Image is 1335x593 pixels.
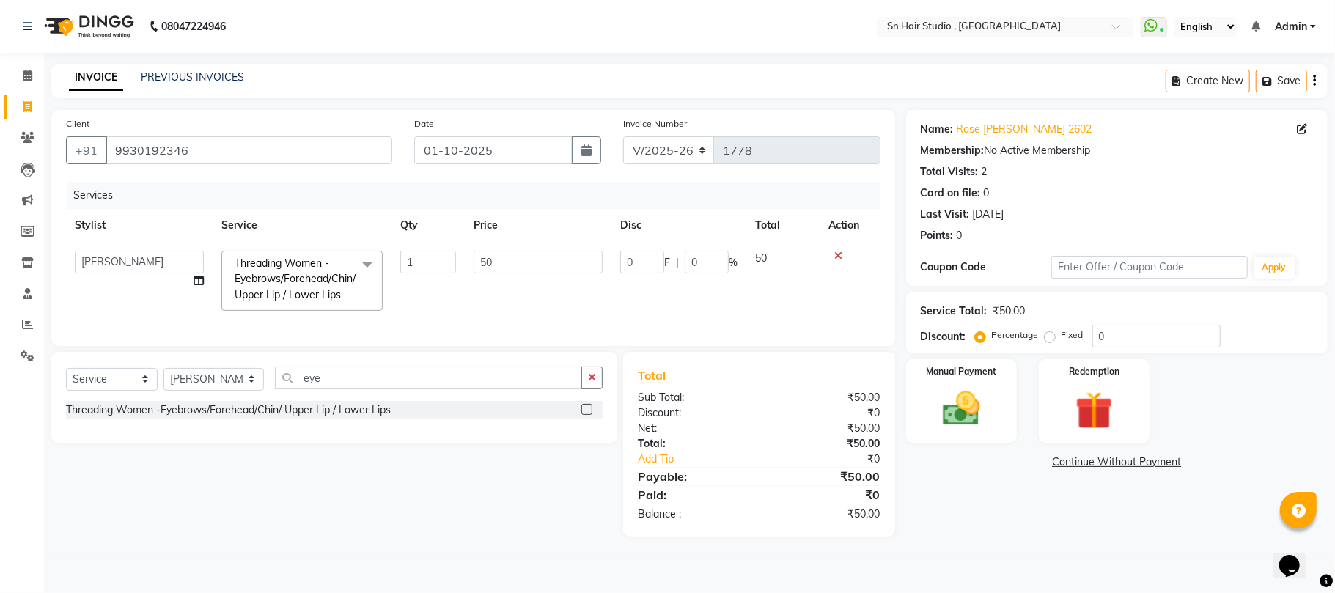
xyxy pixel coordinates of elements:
[627,507,759,522] div: Balance :
[729,255,738,270] span: %
[1064,387,1125,434] img: _gift.svg
[465,209,611,242] th: Price
[931,387,992,430] img: _cash.svg
[627,405,759,421] div: Discount:
[414,117,434,130] label: Date
[909,454,1325,470] a: Continue Without Payment
[759,436,891,452] div: ₹50.00
[627,436,759,452] div: Total:
[1166,70,1250,92] button: Create New
[66,136,107,164] button: +91
[921,143,1313,158] div: No Active Membership
[759,405,891,421] div: ₹0
[921,122,954,137] div: Name:
[759,468,891,485] div: ₹50.00
[638,368,672,383] span: Total
[921,228,954,243] div: Points:
[391,209,465,242] th: Qty
[676,255,679,270] span: |
[921,329,966,345] div: Discount:
[1254,257,1295,279] button: Apply
[1273,534,1320,578] iframe: chat widget
[1051,256,1248,279] input: Enter Offer / Coupon Code
[37,6,138,47] img: logo
[213,209,391,242] th: Service
[921,185,981,201] div: Card on file:
[921,259,1051,275] div: Coupon Code
[235,257,356,301] span: Threading Women -Eyebrows/Forehead/Chin/ Upper Lip / Lower Lips
[921,164,979,180] div: Total Visits:
[69,65,123,91] a: INVOICE
[921,303,988,319] div: Service Total:
[67,182,891,209] div: Services
[1256,70,1307,92] button: Save
[781,452,891,467] div: ₹0
[957,122,1092,137] a: Rose [PERSON_NAME] 2602
[664,255,670,270] span: F
[611,209,746,242] th: Disc
[746,209,820,242] th: Total
[66,209,213,242] th: Stylist
[161,6,226,47] b: 08047224946
[66,402,391,418] div: Threading Women -Eyebrows/Forehead/Chin/ Upper Lip / Lower Lips
[1275,19,1307,34] span: Admin
[973,207,1004,222] div: [DATE]
[759,486,891,504] div: ₹0
[820,209,880,242] th: Action
[627,421,759,436] div: Net:
[759,421,891,436] div: ₹50.00
[627,452,781,467] a: Add Tip
[992,328,1039,342] label: Percentage
[957,228,963,243] div: 0
[106,136,392,164] input: Search by Name/Mobile/Email/Code
[1069,365,1119,378] label: Redemption
[921,143,985,158] div: Membership:
[759,390,891,405] div: ₹50.00
[993,303,1026,319] div: ₹50.00
[66,117,89,130] label: Client
[1062,328,1084,342] label: Fixed
[627,390,759,405] div: Sub Total:
[926,365,996,378] label: Manual Payment
[141,70,244,84] a: PREVIOUS INVOICES
[984,185,990,201] div: 0
[623,117,687,130] label: Invoice Number
[759,507,891,522] div: ₹50.00
[275,367,582,389] input: Search or Scan
[755,251,767,265] span: 50
[627,486,759,504] div: Paid:
[921,207,970,222] div: Last Visit:
[982,164,988,180] div: 2
[627,468,759,485] div: Payable:
[341,288,347,301] a: x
